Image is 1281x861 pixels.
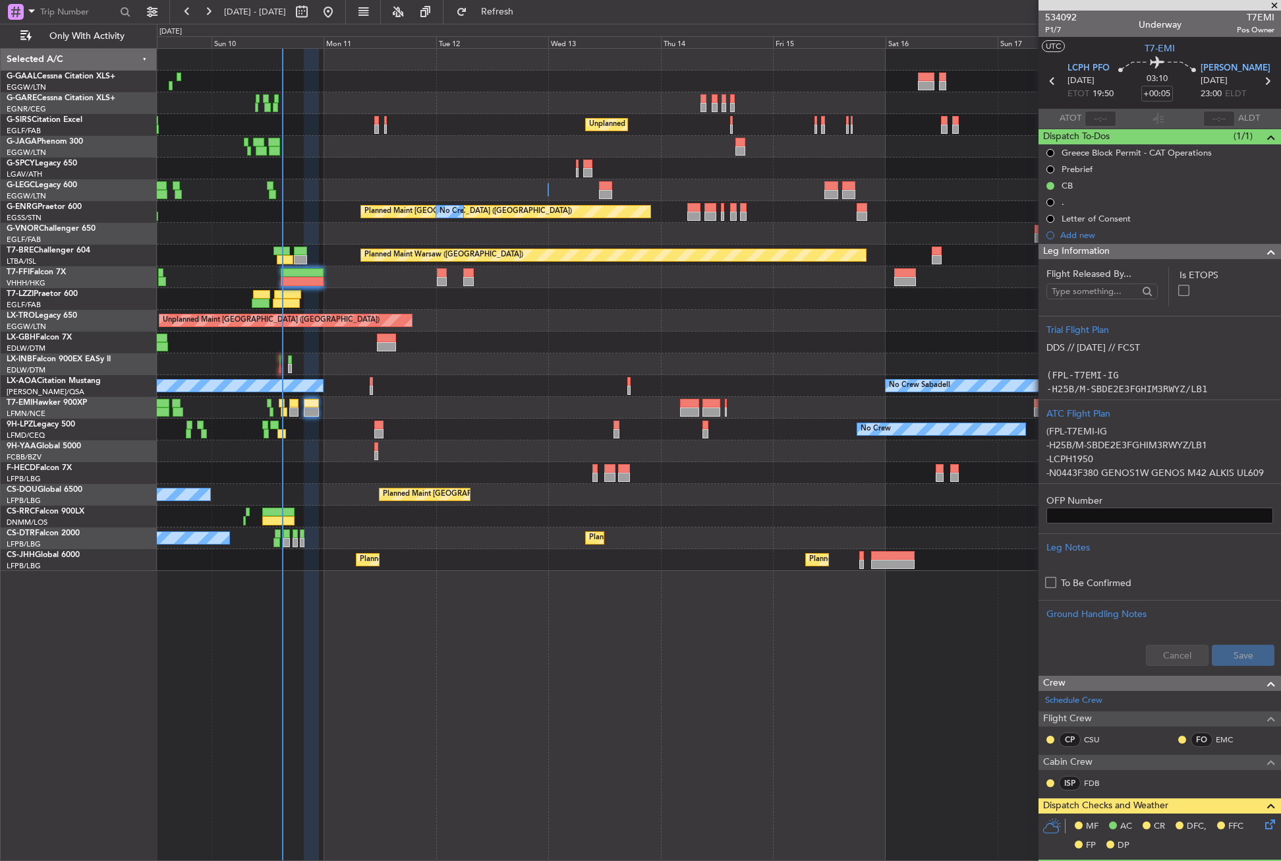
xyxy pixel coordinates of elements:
[7,322,46,332] a: EGGW/LTN
[1093,88,1114,101] span: 19:50
[7,104,46,114] a: EGNR/CEG
[661,36,774,48] div: Thu 14
[7,247,90,254] a: T7-BREChallenger 604
[7,442,81,450] a: 9H-YAAGlobal 5000
[7,160,35,167] span: G-SPCY
[7,377,101,385] a: LX-AOACitation Mustang
[1046,267,1158,281] span: Flight Released By...
[1118,839,1129,852] span: DP
[1225,88,1246,101] span: ELDT
[7,312,35,320] span: LX-TRO
[7,268,30,276] span: T7-FFI
[1062,196,1064,208] div: .
[7,343,45,353] a: EDLW/DTM
[7,290,34,298] span: T7-LZZI
[1046,425,1273,438] p: (FPL-T7EMI-IG
[7,181,77,189] a: G-LEGCLegacy 600
[7,138,83,146] a: G-JAGAPhenom 300
[1067,74,1095,88] span: [DATE]
[7,355,111,363] a: LX-INBFalcon 900EX EASy II
[7,116,32,124] span: G-SIRS
[34,32,139,41] span: Only With Activity
[7,464,36,472] span: F-HECD
[1043,798,1168,814] span: Dispatch Checks and Weather
[7,430,45,440] a: LFMD/CEQ
[1045,11,1077,24] span: 534092
[773,36,886,48] div: Fri 15
[1085,111,1116,127] input: --:--
[1046,494,1273,508] label: OFP Number
[7,409,45,419] a: LFMN/NCE
[1046,607,1273,621] div: Ground Handling Notes
[7,126,41,136] a: EGLF/FAB
[7,116,82,124] a: G-SIRSCitation Excel
[7,235,41,245] a: EGLF/FAB
[7,442,36,450] span: 9H-YAA
[1061,576,1131,590] label: To Be Confirmed
[7,377,37,385] span: LX-AOA
[1154,820,1165,833] span: CR
[1043,244,1110,259] span: Leg Information
[7,213,42,223] a: EGSS/STN
[7,94,37,102] span: G-GARE
[7,268,66,276] a: T7-FFIFalcon 7X
[450,1,529,22] button: Refresh
[1187,820,1207,833] span: DFC,
[889,376,950,396] div: No Crew Sabadell
[1237,24,1274,36] span: Pos Owner
[7,256,36,266] a: LTBA/ISL
[1059,732,1081,747] div: CP
[7,169,42,179] a: LGAV/ATH
[7,496,41,506] a: LFPB/LBG
[998,36,1110,48] div: Sun 17
[7,278,45,288] a: VHHH/HKG
[7,138,37,146] span: G-JAGA
[1067,62,1110,75] span: LCPH PFO
[1062,147,1212,158] div: Greece Block Permit - CAT Operations
[7,94,115,102] a: G-GARECessna Citation XLS+
[163,311,380,330] div: Unplanned Maint [GEOGRAPHIC_DATA] ([GEOGRAPHIC_DATA])
[7,421,33,429] span: 9H-LPZ
[7,191,46,201] a: EGGW/LTN
[548,36,661,48] div: Wed 13
[470,7,525,16] span: Refresh
[1046,541,1273,554] div: Leg Notes
[1043,676,1066,691] span: Crew
[14,26,143,47] button: Only With Activity
[7,334,72,341] a: LX-GBHFalcon 7X
[360,550,567,570] div: Planned Maint [GEOGRAPHIC_DATA] ([GEOGRAPHIC_DATA])
[212,36,324,48] div: Sun 10
[159,26,182,38] div: [DATE]
[1086,820,1098,833] span: MF
[7,518,47,527] a: DNMM/LOS
[40,2,116,22] input: Trip Number
[224,6,286,18] span: [DATE] - [DATE]
[7,203,82,211] a: G-ENRGPraetor 600
[1046,466,1273,494] p: -N0443F380 GENOS1W GENOS M42 ALKIS UL609 MES DCT BITLA DCT DOBAR DCT
[1191,732,1212,747] div: FO
[1084,734,1114,746] a: CSU
[1139,18,1181,32] div: Underway
[589,115,806,134] div: Unplanned Maint [GEOGRAPHIC_DATA] ([GEOGRAPHIC_DATA])
[1045,24,1077,36] span: P1/7
[7,73,37,80] span: G-GAAL
[7,365,45,375] a: EDLW/DTM
[7,160,77,167] a: G-SPCYLegacy 650
[364,202,572,222] div: Planned Maint [GEOGRAPHIC_DATA] ([GEOGRAPHIC_DATA])
[1147,73,1168,86] span: 03:10
[7,203,38,211] span: G-ENRG
[1120,820,1132,833] span: AC
[440,202,470,222] div: No Crew
[861,419,891,439] div: No Crew
[7,148,46,158] a: EGGW/LTN
[1042,40,1065,52] button: UTC
[1201,74,1228,88] span: [DATE]
[1234,129,1253,143] span: (1/1)
[886,36,998,48] div: Sat 16
[1201,88,1222,101] span: 23:00
[1062,180,1073,191] div: CB
[7,181,35,189] span: G-LEGC
[1180,268,1273,282] label: Is ETOPS
[7,529,35,537] span: CS-DTR
[1046,384,1207,394] code: -H25B/M-SBDE2E3FGHIM3RWYZ/LB1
